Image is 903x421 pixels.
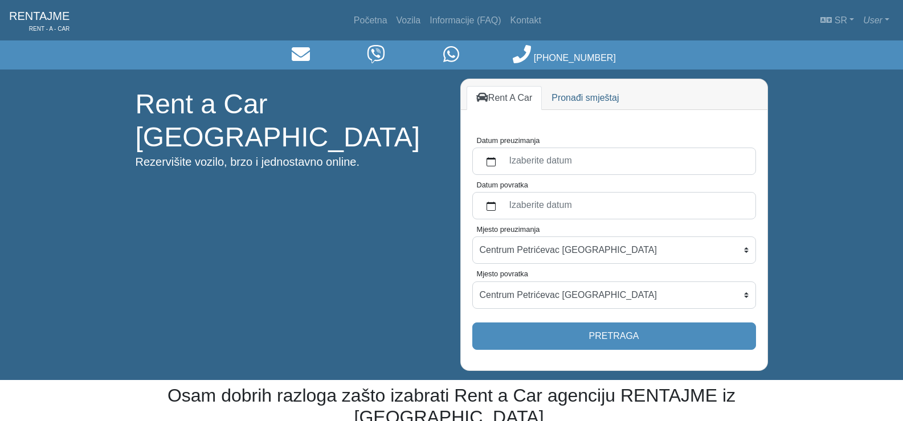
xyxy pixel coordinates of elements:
label: Mjesto preuzimanja [477,224,540,235]
button: calendar [480,151,502,171]
span: sr [835,15,847,25]
a: User [859,9,894,32]
a: Informacije (FAQ) [425,9,505,32]
a: Početna [349,9,392,32]
a: Kontakt [506,9,546,32]
button: calendar [480,195,502,216]
span: RENT - A - CAR [9,24,70,33]
svg: calendar [487,202,496,211]
label: Datum preuzimanja [477,135,540,146]
button: Pretraga [472,322,756,350]
a: Pronađi smještaj [542,86,628,110]
label: Izaberite datum [502,151,749,171]
h1: Rent a Car [GEOGRAPHIC_DATA] [136,88,443,153]
svg: calendar [487,157,496,166]
a: Vozila [392,9,426,32]
span: [PHONE_NUMBER] [534,53,616,63]
p: Rezervišite vozilo, brzo i jednostavno online. [136,153,443,170]
a: [PHONE_NUMBER] [513,53,615,63]
label: Datum povratka [477,179,528,190]
em: User [863,15,882,25]
a: Rent A Car [467,86,542,110]
label: Mjesto povratka [477,268,528,279]
label: Izaberite datum [502,195,749,216]
a: RENTAJMERENT - A - CAR [9,5,70,36]
a: sr [816,9,859,32]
